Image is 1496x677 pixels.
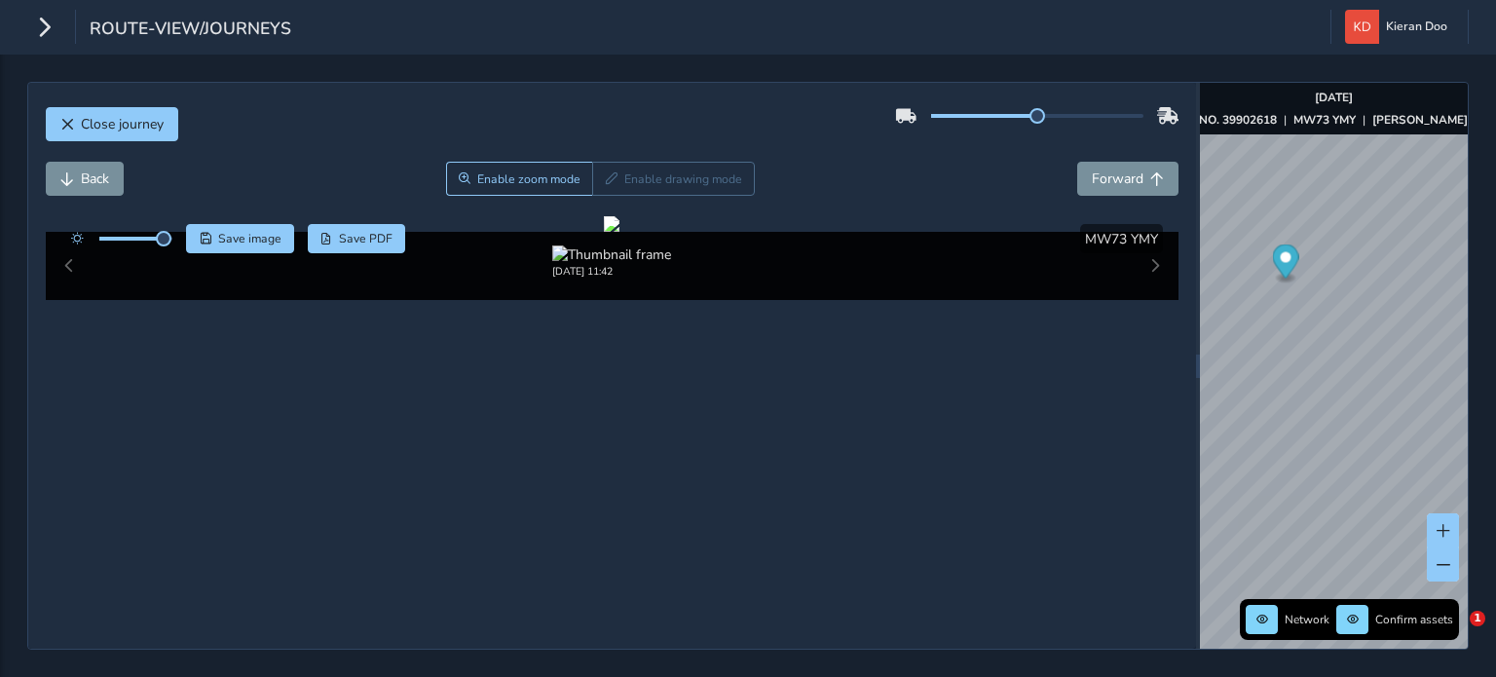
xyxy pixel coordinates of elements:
[339,231,393,246] span: Save PDF
[1077,162,1178,196] button: Forward
[1315,90,1353,105] strong: [DATE]
[1375,612,1453,627] span: Confirm assets
[552,264,671,279] div: [DATE] 11:42
[1092,169,1143,188] span: Forward
[1293,112,1356,128] strong: MW73 YMY
[1345,10,1379,44] img: diamond-layout
[1386,10,1447,44] span: Kieran Doo
[1430,611,1477,658] iframe: Intercom live chat
[446,162,593,196] button: Zoom
[90,17,291,44] span: route-view/journeys
[46,107,178,141] button: Close journey
[81,115,164,133] span: Close journey
[46,162,124,196] button: Back
[477,171,580,187] span: Enable zoom mode
[1272,244,1298,284] div: Map marker
[218,231,281,246] span: Save image
[186,224,294,253] button: Save
[552,245,671,264] img: Thumbnail frame
[81,169,109,188] span: Back
[1285,612,1329,627] span: Network
[308,224,406,253] button: PDF
[1158,112,1277,128] strong: ASSET NO. 39902618
[1085,230,1158,248] span: MW73 YMY
[1345,10,1454,44] button: Kieran Doo
[1470,611,1485,626] span: 1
